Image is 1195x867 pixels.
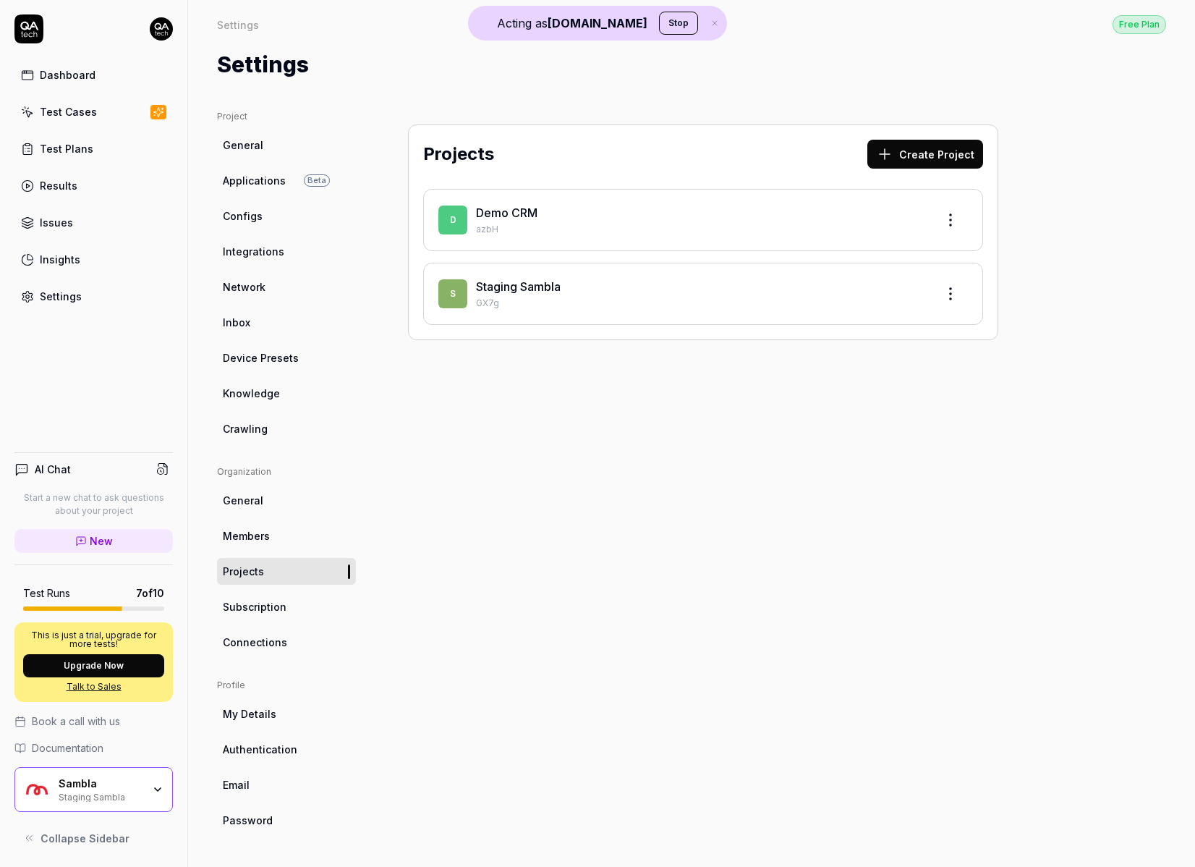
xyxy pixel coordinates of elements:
[223,564,264,579] span: Projects
[438,206,467,234] span: D
[223,777,250,792] span: Email
[14,529,173,553] a: New
[223,208,263,224] span: Configs
[217,17,259,32] div: Settings
[304,174,330,187] span: Beta
[223,421,268,436] span: Crawling
[217,203,356,229] a: Configs
[867,140,983,169] button: Create Project
[14,135,173,163] a: Test Plans
[14,824,173,853] button: Collapse Sidebar
[223,742,297,757] span: Authentication
[217,807,356,834] a: Password
[217,465,356,478] div: Organization
[14,491,173,517] p: Start a new chat to ask questions about your project
[476,206,537,220] a: Demo CRM
[476,223,924,236] p: azbH
[223,315,250,330] span: Inbox
[223,386,280,401] span: Knowledge
[14,767,173,812] button: Sambla LogoSamblaStaging Sambla
[14,714,173,729] a: Book a call with us
[14,740,173,756] a: Documentation
[223,173,286,188] span: Applications
[35,462,71,477] h4: AI Chat
[223,528,270,544] span: Members
[217,771,356,798] a: Email
[217,487,356,514] a: General
[217,415,356,442] a: Crawling
[217,309,356,336] a: Inbox
[14,61,173,89] a: Dashboard
[32,740,103,756] span: Documentation
[23,631,164,648] p: This is just a trial, upgrade for more tests!
[90,533,113,549] span: New
[217,701,356,727] a: My Details
[14,208,173,237] a: Issues
[217,679,356,692] div: Profile
[41,831,129,846] span: Collapse Sidebar
[223,138,263,153] span: General
[223,813,273,828] span: Password
[217,593,356,620] a: Subscription
[476,297,924,310] p: GX7g
[223,599,286,614] span: Subscription
[150,17,173,41] img: 7ccf6c19-61ad-4a6c-8811-018b02a1b829.jpg
[14,282,173,310] a: Settings
[217,380,356,407] a: Knowledge
[438,279,467,308] span: S
[59,790,143,802] div: Staging Sambla
[217,736,356,763] a: Authentication
[217,558,356,585] a: Projects
[423,141,494,167] h2: Projects
[14,172,173,200] a: Results
[1113,14,1166,34] button: Free Plan
[659,12,698,35] button: Stop
[59,777,143,790] div: Sambla
[223,279,265,295] span: Network
[217,132,356,158] a: General
[223,706,276,722] span: My Details
[217,344,356,371] a: Device Presets
[14,245,173,274] a: Insights
[40,215,73,230] div: Issues
[136,585,164,601] span: 7 of 10
[23,587,70,600] h5: Test Runs
[40,178,77,193] div: Results
[14,98,173,126] a: Test Cases
[476,279,561,294] a: Staging Sambla
[217,523,356,549] a: Members
[23,680,164,693] a: Talk to Sales
[217,110,356,123] div: Project
[223,493,263,508] span: General
[32,714,120,729] span: Book a call with us
[217,238,356,265] a: Integrations
[217,274,356,300] a: Network
[217,167,356,194] a: ApplicationsBeta
[223,350,299,365] span: Device Presets
[40,104,97,119] div: Test Cases
[223,635,287,650] span: Connections
[40,289,82,304] div: Settings
[24,777,50,803] img: Sambla Logo
[223,244,284,259] span: Integrations
[217,48,309,81] h1: Settings
[217,629,356,656] a: Connections
[23,654,164,677] button: Upgrade Now
[40,67,95,83] div: Dashboard
[40,141,93,156] div: Test Plans
[40,252,80,267] div: Insights
[1113,15,1166,34] div: Free Plan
